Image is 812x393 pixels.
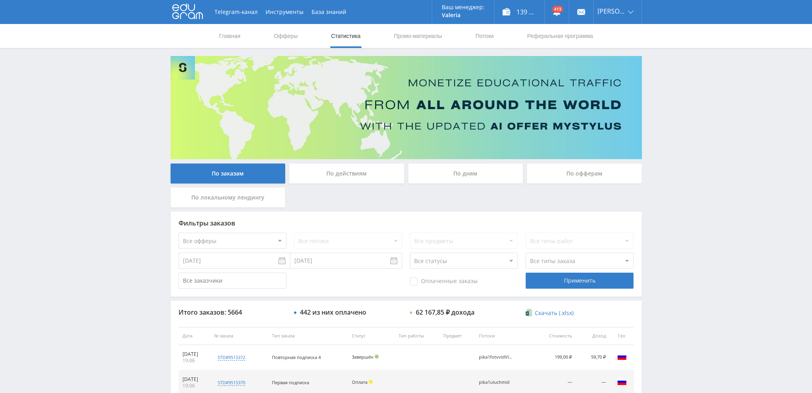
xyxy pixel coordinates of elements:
[330,24,361,48] a: Статистика
[352,354,373,360] span: Завершён
[218,24,241,48] a: Главная
[526,24,594,48] a: Реферальная программа
[179,219,634,227] div: Фильтры заказов
[576,345,609,370] td: 59,70 ₽
[272,354,321,360] span: Повторная подписка 4
[610,327,634,345] th: Гео
[218,354,245,361] div: std#9515372
[289,164,404,184] div: По действиям
[442,4,484,10] p: Ваш менеджер:
[171,56,642,159] img: Banner
[598,8,625,14] span: [PERSON_NAME]
[410,277,478,285] span: Оплаченные заказы
[393,24,443,48] a: Промо-материалы
[210,327,268,345] th: № заказа
[527,164,642,184] div: По офферам
[534,327,576,345] th: Стоимость
[439,327,475,345] th: Предмет
[408,164,523,184] div: По дням
[268,327,348,345] th: Тип заказа
[479,380,515,385] div: pika1uluchmid
[183,357,206,364] div: 19:06
[273,24,299,48] a: Офферы
[534,345,576,370] td: 199,00 ₽
[416,309,474,316] div: 62 167,85 ₽ дохода
[183,383,206,389] div: 19:06
[375,355,379,359] span: Подтвержден
[171,188,286,207] div: По локальному лендингу
[576,327,609,345] th: Доход
[300,309,366,316] div: 442 из них оплачено
[171,164,286,184] div: По заказам
[179,327,210,345] th: Дата
[183,351,206,357] div: [DATE]
[526,273,633,289] div: Применить
[617,352,627,361] img: rus.png
[272,379,309,385] span: Первая подписка
[179,309,286,316] div: Итого заказов: 5664
[352,379,367,385] span: Оплата
[475,327,534,345] th: Потоки
[179,273,286,289] input: Все заказчики
[474,24,494,48] a: Потоки
[442,12,484,18] p: Valeria
[526,309,574,317] a: Скачать (.xlsx)
[535,310,574,316] span: Скачать (.xlsx)
[617,377,627,387] img: rus.png
[218,379,245,386] div: std#9515370
[369,380,373,384] span: Холд
[348,327,395,345] th: Статус
[395,327,439,345] th: Тип работы
[526,309,532,317] img: xlsx
[183,376,206,383] div: [DATE]
[479,355,515,360] div: pika1fotvvidVIDGEN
